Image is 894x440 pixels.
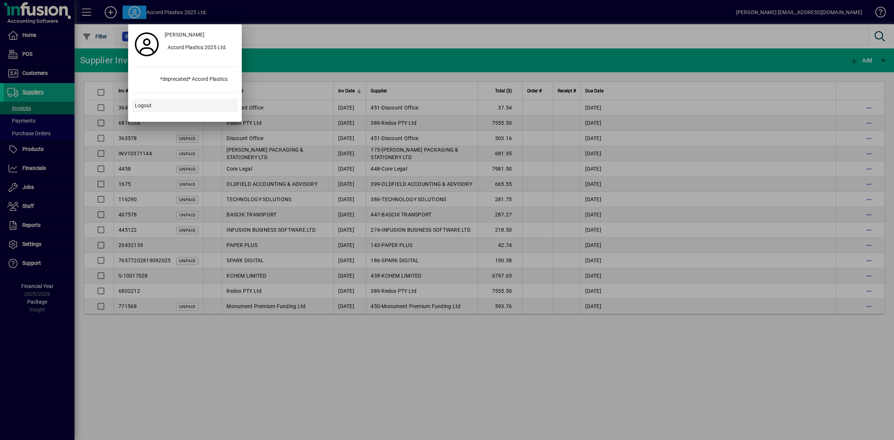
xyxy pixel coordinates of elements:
button: Accord Plastics 2025 Ltd. [162,41,238,55]
button: *deprecated* Accord Plastics [132,73,238,86]
div: *deprecated* Accord Plastics [154,73,238,86]
a: [PERSON_NAME] [162,28,238,41]
span: Logout [135,102,152,110]
span: [PERSON_NAME] [165,31,205,39]
button: Logout [132,99,238,112]
a: Profile [132,38,162,51]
